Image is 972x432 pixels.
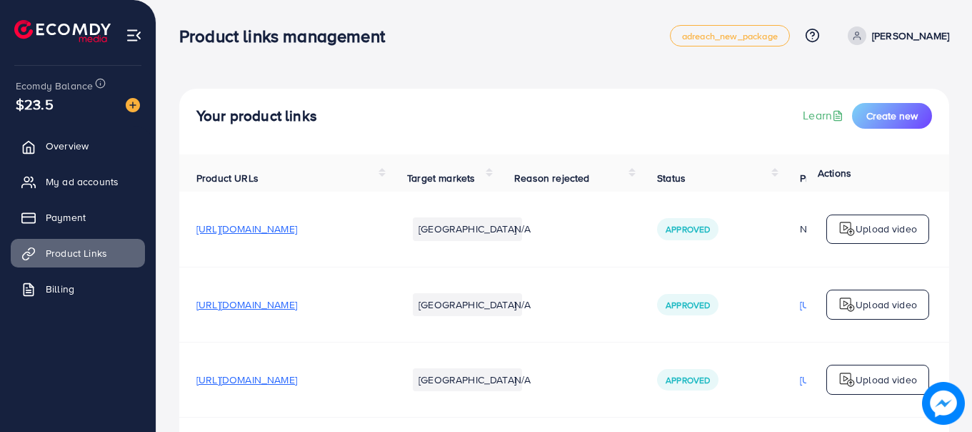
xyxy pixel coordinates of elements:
[670,25,790,46] a: adreach_new_package
[856,296,917,313] p: Upload video
[16,94,54,114] span: $23.5
[196,298,297,312] span: [URL][DOMAIN_NAME]
[682,31,778,41] span: adreach_new_package
[666,299,710,311] span: Approved
[11,275,145,303] a: Billing
[413,293,522,316] li: [GEOGRAPHIC_DATA]
[11,167,145,196] a: My ad accounts
[922,382,965,425] img: image
[407,171,475,185] span: Target markets
[11,132,145,160] a: Overview
[838,220,856,237] img: logo
[838,371,856,388] img: logo
[11,203,145,232] a: Payment
[666,223,710,235] span: Approved
[196,222,297,236] span: [URL][DOMAIN_NAME]
[856,220,917,237] p: Upload video
[800,296,901,313] p: [URL][DOMAIN_NAME]
[856,371,917,388] p: Upload video
[872,27,949,44] p: [PERSON_NAME]
[803,107,846,124] a: Learn
[11,239,145,267] a: Product Links
[126,27,142,44] img: menu
[514,222,531,236] span: N/A
[46,282,74,296] span: Billing
[666,374,710,386] span: Approved
[46,210,86,225] span: Payment
[800,171,863,185] span: Product video
[514,171,589,185] span: Reason rejected
[126,98,140,112] img: image
[413,217,522,240] li: [GEOGRAPHIC_DATA]
[852,103,932,129] button: Create new
[196,107,317,125] h4: Your product links
[46,175,119,189] span: My ad accounts
[196,373,297,387] span: [URL][DOMAIN_NAME]
[16,79,93,93] span: Ecomdy Balance
[14,20,111,42] img: logo
[46,246,107,260] span: Product Links
[657,171,686,185] span: Status
[46,139,89,153] span: Overview
[179,26,396,46] h3: Product links management
[800,222,901,236] div: N/A
[818,166,851,180] span: Actions
[800,371,901,388] p: [URL][DOMAIN_NAME]
[866,109,918,123] span: Create new
[196,171,259,185] span: Product URLs
[842,26,949,45] a: [PERSON_NAME]
[838,296,856,313] img: logo
[514,298,531,312] span: N/A
[413,368,522,391] li: [GEOGRAPHIC_DATA]
[514,373,531,387] span: N/A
